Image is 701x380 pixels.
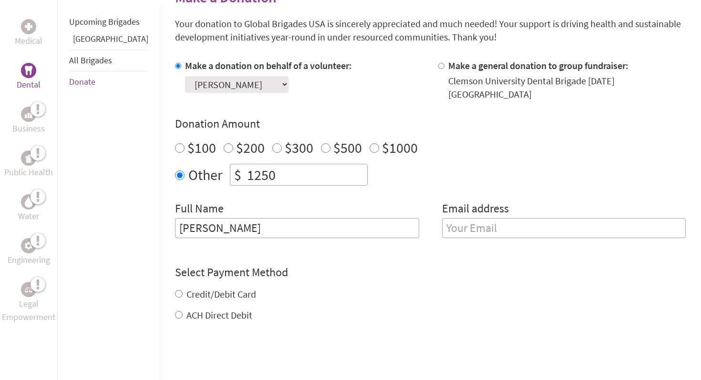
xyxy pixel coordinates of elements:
[236,139,265,157] label: $200
[25,23,32,30] img: Medical
[2,297,55,324] p: Legal Empowerment
[185,60,352,71] label: Make a donation on behalf of a volunteer:
[245,164,367,185] input: Enter Amount
[230,164,245,185] div: $
[69,50,148,71] li: All Brigades
[25,110,32,118] img: Business
[4,166,53,179] p: Public Health
[12,122,45,135] p: Business
[448,60,629,71] label: Make a general donation to group fundraiser:
[175,341,320,378] iframe: reCAPTCHA
[69,76,95,87] a: Donate
[188,164,222,186] label: Other
[175,201,224,218] label: Full Name
[25,287,32,292] img: Legal Empowerment
[4,150,53,179] a: Public HealthPublic Health
[175,17,686,44] p: Your donation to Global Brigades USA is sincerely appreciated and much needed! Your support is dr...
[21,282,36,297] div: Legal Empowerment
[333,139,362,157] label: $500
[8,238,50,267] a: EngineeringEngineering
[69,16,140,27] a: Upcoming Brigades
[285,139,313,157] label: $300
[175,265,686,280] h4: Select Payment Method
[15,34,42,48] p: Medical
[69,32,148,50] li: Panama
[69,55,112,66] a: All Brigades
[21,194,36,210] div: Water
[21,63,36,78] div: Dental
[21,150,36,166] div: Public Health
[175,218,419,238] input: Enter Full Name
[17,78,41,91] p: Dental
[2,282,55,324] a: Legal EmpowermentLegal Empowerment
[17,63,41,91] a: DentalDental
[69,71,148,92] li: Donate
[18,210,39,223] p: Water
[187,139,216,157] label: $100
[442,218,686,238] input: Your Email
[69,11,148,32] li: Upcoming Brigades
[18,194,39,223] a: WaterWater
[382,139,418,157] label: $1000
[25,196,32,207] img: Water
[25,242,32,250] img: Engineering
[175,116,686,131] h4: Donation Amount
[448,74,686,101] div: Clemson University Dental Brigade [DATE] [GEOGRAPHIC_DATA]
[21,19,36,34] div: Medical
[15,19,42,48] a: MedicalMedical
[21,238,36,253] div: Engineering
[25,153,32,163] img: Public Health
[12,107,45,135] a: BusinessBusiness
[21,107,36,122] div: Business
[73,33,148,44] a: [GEOGRAPHIC_DATA]
[442,201,509,218] label: Email address
[8,253,50,267] p: Engineering
[186,288,256,300] label: Credit/Debit Card
[186,309,252,321] label: ACH Direct Debit
[25,66,32,75] img: Dental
